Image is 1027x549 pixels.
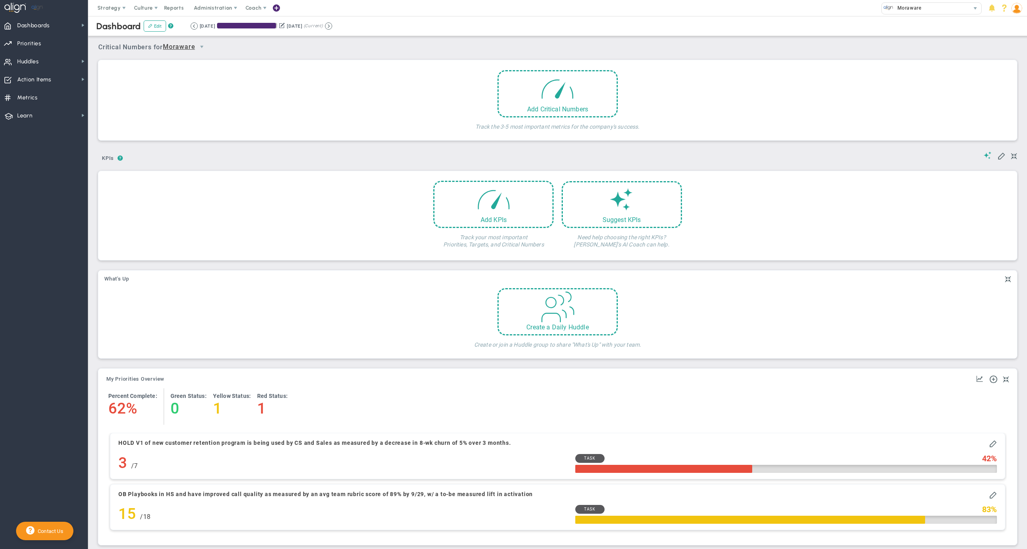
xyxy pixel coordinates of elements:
[118,439,511,446] h4: HOLD V1 of new customer retention program is being used by CS and Sales as measured by a decrease...
[98,40,211,55] span: Critical Numbers for
[106,376,164,382] span: My Priorities Overview
[984,151,992,159] span: Suggestions (AI Feature)
[191,22,198,30] button: Go to previous period
[883,3,893,13] img: 30196.Company.photo
[163,42,195,52] span: Moraware
[98,152,118,165] span: KPIs
[257,400,288,417] h4: 1
[584,456,595,461] span: Task
[246,5,262,11] span: Coach
[126,400,137,417] h4: %
[997,151,1005,159] span: Edit My KPIs
[97,5,121,11] span: Strategy
[131,462,134,470] span: /
[134,5,153,11] span: Culture
[970,3,981,14] span: select
[217,23,277,28] div: Period Progress: 98% Day 90 of 91 with 1 remaining.
[98,152,118,166] button: KPIs
[499,323,617,331] div: Create a Daily Huddle
[17,107,32,124] span: Learn
[108,400,126,417] h4: 62
[106,376,164,383] button: My Priorities Overview
[475,117,639,130] h4: Track the 3-5 most important metrics for the company's success.
[17,89,38,106] span: Metrics
[200,22,215,30] div: [DATE]
[17,53,39,70] span: Huddles
[584,507,595,512] span: Task
[118,454,127,472] h4: 3
[108,392,157,400] h4: Percent Complete:
[144,20,166,32] button: Edit
[195,40,209,54] span: select
[140,513,143,521] span: /
[325,22,332,30] button: Go to next period
[982,505,991,514] span: 83
[287,22,302,30] div: [DATE]
[499,105,617,113] div: Add Critical Numbers
[563,216,681,224] div: Suggest KPIs
[257,392,288,400] h4: Red Status:
[213,400,251,417] h4: 1
[991,505,997,514] span: %
[304,22,323,30] span: (Current)
[170,400,207,417] h4: 0
[17,71,51,88] span: Action Items
[1011,3,1022,14] img: 180103.Person.photo
[118,505,136,523] h4: 15
[562,228,682,248] h4: Need help choosing the right KPIs? [PERSON_NAME]'s AI Coach can help.
[140,510,150,524] div: 18
[194,5,232,11] span: Administration
[131,459,138,473] div: 7
[170,392,207,400] h4: Green Status:
[35,528,63,534] span: Contact Us
[434,216,552,224] div: Add KPIs
[982,454,991,463] span: 42
[17,17,50,34] span: Dashboards
[118,490,533,498] h4: OB Playbooks in HS and have improved call quality as measured by an avg team rubric score of 89% ...
[213,392,251,400] h4: Yellow Status:
[474,335,641,348] h4: Create or join a Huddle group to share "What's Up" with your team.
[104,276,129,283] button: What's Up
[893,3,921,13] span: Moraware
[96,21,141,32] span: Dashboard
[991,454,997,463] span: %
[104,276,129,282] span: What's Up
[17,35,41,52] span: Priorities
[433,228,554,248] h4: Track your most important Priorities, Targets, and Critical Numbers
